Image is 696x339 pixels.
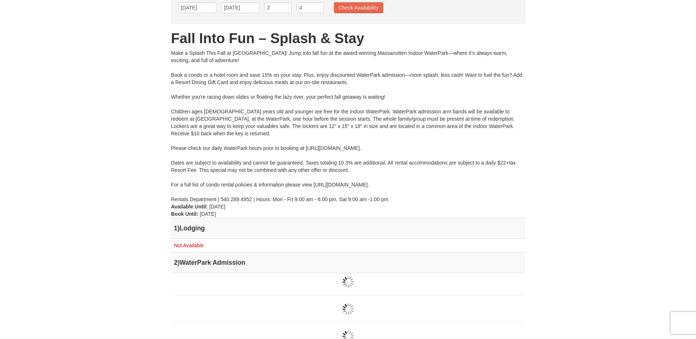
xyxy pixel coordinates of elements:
[342,276,354,288] img: wait gif
[171,204,208,210] strong: Available Until:
[334,2,383,13] button: Check Availability
[171,31,525,46] h1: Fall Into Fun – Splash & Stay
[200,211,216,217] span: [DATE]
[342,303,354,315] img: wait gif
[209,204,225,210] span: [DATE]
[177,225,180,232] span: )
[174,259,522,266] h4: 2 WaterPark Admission
[171,211,199,217] strong: Book Until:
[174,225,522,232] h4: 1 Lodging
[177,259,180,266] span: )
[174,242,204,248] span: Not Available
[171,49,525,203] div: Make a Splash This Fall at [GEOGRAPHIC_DATA]! Jump into fall fun at the award-winning Massanutten...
